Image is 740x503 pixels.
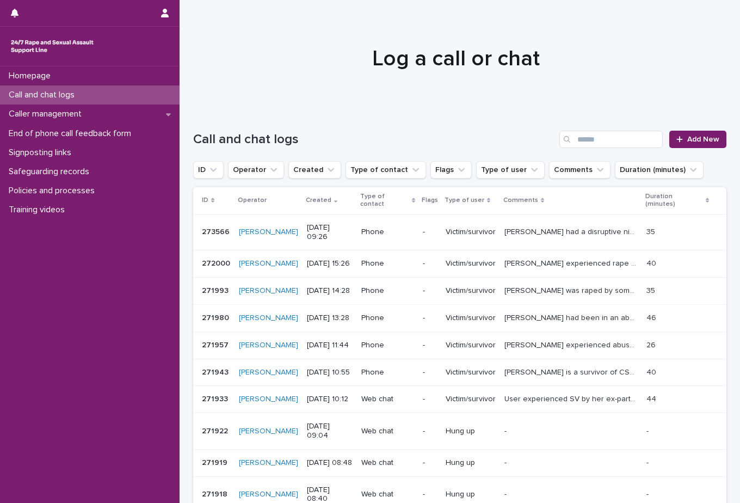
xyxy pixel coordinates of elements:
[646,456,651,468] p: -
[504,488,509,499] p: -
[193,214,726,250] tr: 273566273566 [PERSON_NAME] [DATE] 09:26Phone-Victim/survivor[PERSON_NAME] had a disruptive night'...
[646,225,657,237] p: 35
[504,284,640,296] p: Amy was raped by someone she went on a few dates with over 12 year sago. She chanced upon seeing ...
[646,366,658,377] p: 40
[549,161,610,179] button: Comments
[202,257,232,268] p: 272000
[423,395,437,404] p: -
[239,368,298,377] a: [PERSON_NAME]
[202,366,231,377] p: 271943
[504,311,640,323] p: Daniel had been in an abusive relationship. Ex-partner is controlling, coercive and has narcissis...
[446,341,496,350] p: Victim/survivor
[4,205,73,215] p: Training videos
[288,161,341,179] button: Created
[307,458,353,468] p: [DATE] 08:48
[687,136,719,143] span: Add New
[646,284,657,296] p: 35
[346,161,426,179] button: Type of contact
[423,368,437,377] p: -
[193,132,555,148] h1: Call and chat logs
[239,458,298,468] a: [PERSON_NAME]
[307,422,353,440] p: [DATE] 09:04
[193,359,726,386] tr: 271943271943 [PERSON_NAME] [DATE] 10:55Phone-Victim/survivor[PERSON_NAME] is a survivor of CSA pe...
[9,35,96,57] img: rhQMoQhaT3yELyF149Cw
[193,278,726,305] tr: 271993271993 [PERSON_NAME] [DATE] 14:28Phone-Victim/survivor[PERSON_NAME] was raped by someone sh...
[306,194,331,206] p: Created
[504,425,509,436] p: -
[423,427,437,436] p: -
[4,186,103,196] p: Policies and processes
[193,250,726,278] tr: 272000272000 [PERSON_NAME] [DATE] 15:26Phone-Victim/survivor[PERSON_NAME] experienced rape [DATE]...
[361,427,414,436] p: Web chat
[361,228,414,237] p: Phone
[445,194,484,206] p: Type of user
[4,148,80,158] p: Signposting links
[307,368,353,377] p: [DATE] 10:55
[4,128,140,139] p: End of phone call feedback form
[503,194,538,206] p: Comments
[193,386,726,413] tr: 271933271933 [PERSON_NAME] [DATE] 10:12Web chat-Victim/survivorUser experienced SV by her ex-part...
[239,490,298,499] a: [PERSON_NAME]
[423,228,437,237] p: -
[239,341,298,350] a: [PERSON_NAME]
[307,223,353,242] p: [DATE] 09:26
[446,395,496,404] p: Victim/survivor
[446,228,496,237] p: Victim/survivor
[239,228,298,237] a: [PERSON_NAME]
[446,458,496,468] p: Hung up
[202,339,231,350] p: 271957
[307,314,353,323] p: [DATE] 13:28
[4,90,83,100] p: Call and chat logs
[504,339,640,350] p: Chantelle experienced abuse while she was on her period. She has been using contraception to avoi...
[202,488,230,499] p: 271918
[202,425,230,436] p: 271922
[646,257,658,268] p: 40
[307,341,353,350] p: [DATE] 11:44
[193,449,726,476] tr: 271919271919 [PERSON_NAME] [DATE] 08:48Web chat-Hung up-- --
[446,259,496,268] p: Victim/survivor
[4,71,59,81] p: Homepage
[504,392,640,404] p: User experienced SV by her ex-partner. She described there being a power imbalance in many areas ...
[361,286,414,296] p: Phone
[446,286,496,296] p: Victim/survivor
[202,392,230,404] p: 271933
[615,161,704,179] button: Duration (minutes)
[239,314,298,323] a: [PERSON_NAME]
[504,257,640,268] p: Anna experienced rape 3 years ago. She talked about the impact it has had on her MH and the suppo...
[446,490,496,499] p: Hung up
[202,225,232,237] p: 273566
[423,341,437,350] p: -
[446,427,496,436] p: Hung up
[193,161,224,179] button: ID
[193,413,726,450] tr: 271922271922 [PERSON_NAME] [DATE] 09:04Web chat-Hung up-- --
[559,131,663,148] div: Search
[202,311,231,323] p: 271980
[361,368,414,377] p: Phone
[645,191,703,211] p: Duration (minutes)
[476,161,545,179] button: Type of user
[646,425,651,436] p: -
[423,458,437,468] p: -
[193,304,726,332] tr: 271980271980 [PERSON_NAME] [DATE] 13:28Phone-Victim/survivor[PERSON_NAME] had been in an abusive ...
[307,395,353,404] p: [DATE] 10:12
[228,161,284,179] button: Operator
[669,131,726,148] a: Add New
[504,225,640,237] p: Nora had a disruptive night's sleep due to nightmares. She talked about the grounding techniques ...
[646,311,658,323] p: 46
[423,314,437,323] p: -
[238,194,267,206] p: Operator
[504,366,640,377] p: Emma is a survivor of CSA perpetrated by her father. She is diagnosed with CPTSD. She had a taxi ...
[423,490,437,499] p: -
[361,341,414,350] p: Phone
[422,194,438,206] p: Flags
[646,488,651,499] p: -
[361,314,414,323] p: Phone
[4,109,90,119] p: Caller management
[360,191,409,211] p: Type of contact
[239,259,298,268] a: [PERSON_NAME]
[430,161,472,179] button: Flags
[423,286,437,296] p: -
[361,259,414,268] p: Phone
[361,395,414,404] p: Web chat
[193,332,726,359] tr: 271957271957 [PERSON_NAME] [DATE] 11:44Phone-Victim/survivor[PERSON_NAME] experienced abuse while...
